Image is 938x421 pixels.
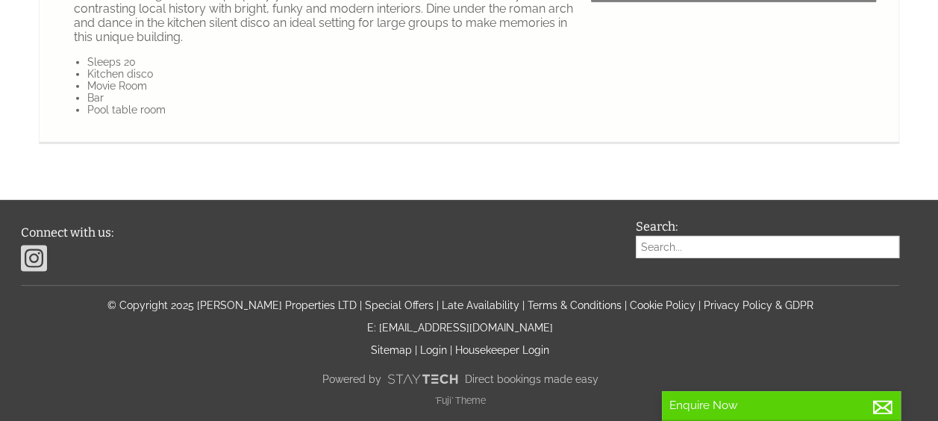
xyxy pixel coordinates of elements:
[87,92,579,104] li: Bar
[455,344,549,356] a: Housekeeper Login
[636,219,899,234] h3: Search:
[522,299,525,311] span: |
[442,299,519,311] a: Late Availability
[21,367,899,392] a: Powered byDirect bookings made easy
[636,236,899,258] input: Search...
[528,299,622,311] a: Terms & Conditions
[21,225,618,240] h3: Connect with us:
[87,68,579,80] li: Kitchen disco
[450,344,452,356] span: |
[87,56,579,68] li: Sleeps 20
[669,399,893,412] p: Enquire Now
[87,104,579,116] li: Pool table room
[625,299,627,311] span: |
[704,299,813,311] a: Privacy Policy & GDPR
[360,299,362,311] span: |
[107,299,357,311] a: © Copyright 2025 [PERSON_NAME] Properties LTD
[420,344,447,356] a: Login
[630,299,695,311] a: Cookie Policy
[87,80,579,92] li: Movie Room
[415,344,417,356] span: |
[371,344,412,356] a: Sitemap
[367,322,553,334] a: E: [EMAIL_ADDRESS][DOMAIN_NAME]
[698,299,701,311] span: |
[437,299,439,311] span: |
[21,243,47,273] img: Instagram
[21,395,899,406] p: 'Fuji' Theme
[365,299,434,311] a: Special Offers
[387,370,458,388] img: scrumpy.png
